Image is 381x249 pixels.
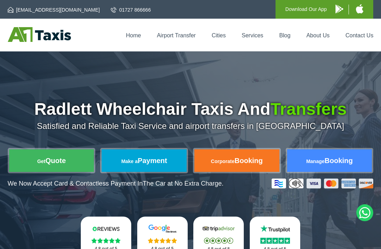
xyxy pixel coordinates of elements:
[37,158,45,164] span: Get
[8,27,71,42] img: A1 Taxis St Albans LTD
[121,158,138,164] span: Make a
[271,100,347,118] span: Transfers
[102,149,187,172] a: Make aPayment
[194,149,279,172] a: CorporateBooking
[8,6,100,13] a: [EMAIL_ADDRESS][DOMAIN_NAME]
[356,4,363,13] img: A1 Taxis iPhone App
[335,5,343,13] img: A1 Taxis Android App
[91,238,121,243] img: Stars
[260,238,290,244] img: Stars
[111,6,151,13] a: 01727 866666
[143,180,223,187] span: The Car at No Extra Charge.
[8,101,374,118] h1: Radlett Wheelchair Taxis And
[204,238,233,244] img: Stars
[212,32,226,38] a: Cities
[242,32,263,38] a: Services
[9,149,94,172] a: GetQuote
[279,32,290,38] a: Blog
[211,158,235,164] span: Corporate
[145,224,180,233] img: Google
[157,32,196,38] a: Airport Transfer
[258,224,292,233] img: Trustpilot
[8,180,224,187] p: We Now Accept Card & Contactless Payment In
[345,32,373,38] a: Contact Us
[306,32,329,38] a: About Us
[148,238,177,243] img: Stars
[126,32,141,38] a: Home
[201,224,236,233] img: Tripadvisor
[287,149,372,172] a: ManageBooking
[306,158,325,164] span: Manage
[89,224,123,233] img: Reviews.io
[272,179,373,188] img: Credit And Debit Cards
[285,5,327,14] p: Download Our App
[8,121,374,131] p: Satisfied and Reliable Taxi Service and airport transfers in [GEOGRAPHIC_DATA]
